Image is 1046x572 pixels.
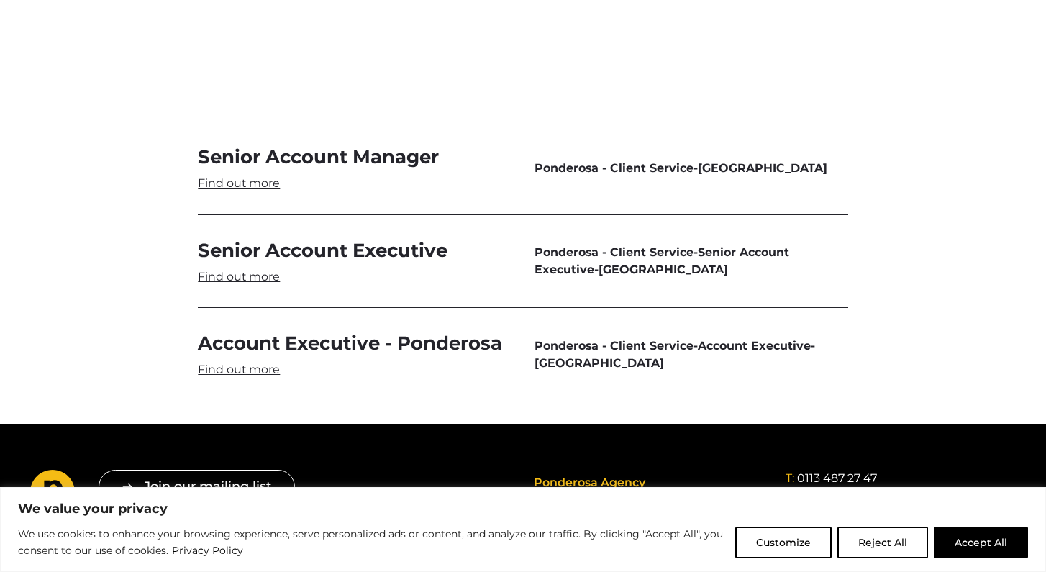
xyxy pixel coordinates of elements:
[535,160,848,177] span: -
[797,470,877,487] a: 0113 487 27 47
[837,527,928,558] button: Reject All
[198,145,511,191] a: Senior Account Manager
[99,470,295,504] button: Join our mailing list
[735,527,832,558] button: Customize
[535,356,664,370] span: [GEOGRAPHIC_DATA]
[535,161,693,175] span: Ponderosa - Client Service
[534,476,645,489] span: Ponderosa Agency
[698,339,811,353] span: Account Executive
[535,339,693,353] span: Ponderosa - Client Service
[934,527,1028,558] button: Accept All
[18,526,724,560] p: We use cookies to enhance your browsing experience, serve personalized ads or content, and analyz...
[535,337,848,372] span: - -
[786,471,794,485] span: T:
[171,542,244,559] a: Privacy Policy
[535,244,848,278] span: - -
[698,161,827,175] span: [GEOGRAPHIC_DATA]
[198,331,511,378] a: Account Executive - Ponderosa
[599,263,728,276] span: [GEOGRAPHIC_DATA]
[18,500,1028,517] p: We value your privacy
[30,470,76,520] a: Go to homepage
[198,238,511,285] a: Senior Account Executive
[535,245,693,259] span: Ponderosa - Client Service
